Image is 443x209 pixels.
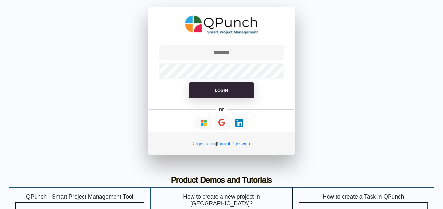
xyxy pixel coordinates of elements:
img: Loading... [235,119,243,127]
div: | [148,132,295,155]
button: Continue With Google [214,116,230,130]
h3: Product Demos and Tutorials [14,175,429,185]
button: Login [189,82,254,99]
h5: QPunch - Smart Project Management Tool [15,193,145,200]
img: QPunch [185,13,258,36]
button: Continue With LinkedIn [231,117,248,129]
img: Loading... [200,119,208,127]
h5: How to create a new project in [GEOGRAPHIC_DATA]? [157,193,286,207]
h5: or [218,105,226,114]
span: Login [215,88,228,93]
a: Forgot Password [217,141,252,146]
button: Continue With Microsoft Azure [195,117,212,129]
a: Registration [191,141,216,146]
h5: How to create a Task in QPunch [299,193,428,200]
